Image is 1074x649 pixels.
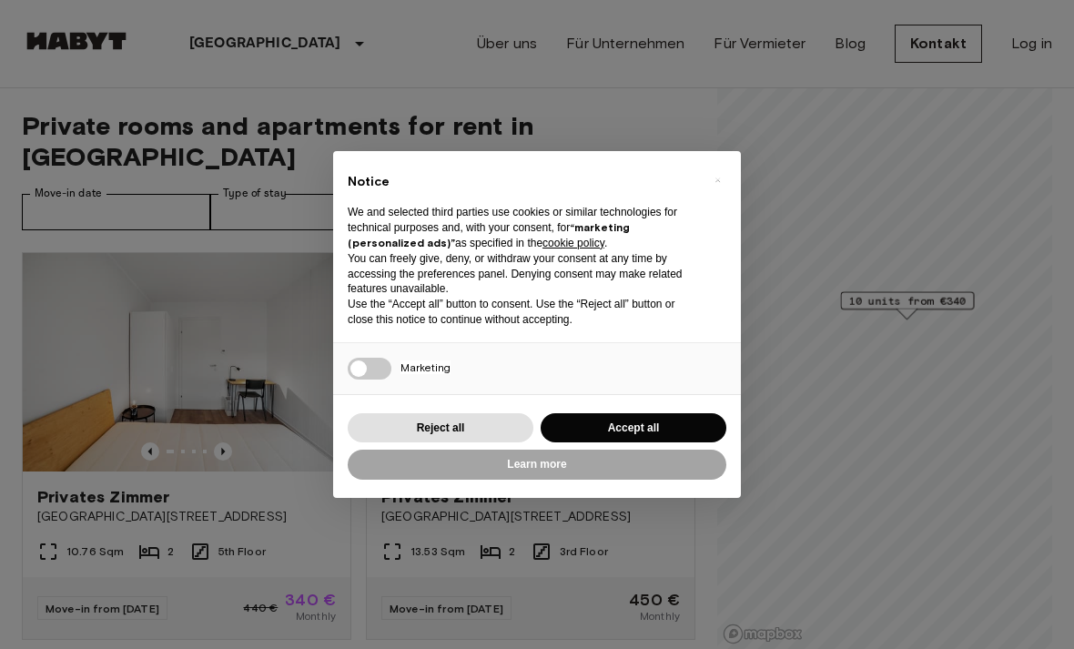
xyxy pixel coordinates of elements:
p: Use the “Accept all” button to consent. Use the “Reject all” button or close this notice to conti... [348,297,697,328]
span: Marketing [400,360,451,374]
button: Close this notice [703,166,732,195]
button: Reject all [348,413,533,443]
span: × [714,169,721,191]
button: Accept all [541,413,726,443]
p: We and selected third parties use cookies or similar technologies for technical purposes and, wit... [348,205,697,250]
p: You can freely give, deny, or withdraw your consent at any time by accessing the preferences pane... [348,251,697,297]
h2: Notice [348,173,697,191]
button: Learn more [348,450,726,480]
a: cookie policy [542,237,604,249]
strong: “marketing (personalized ads)” [348,220,630,249]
